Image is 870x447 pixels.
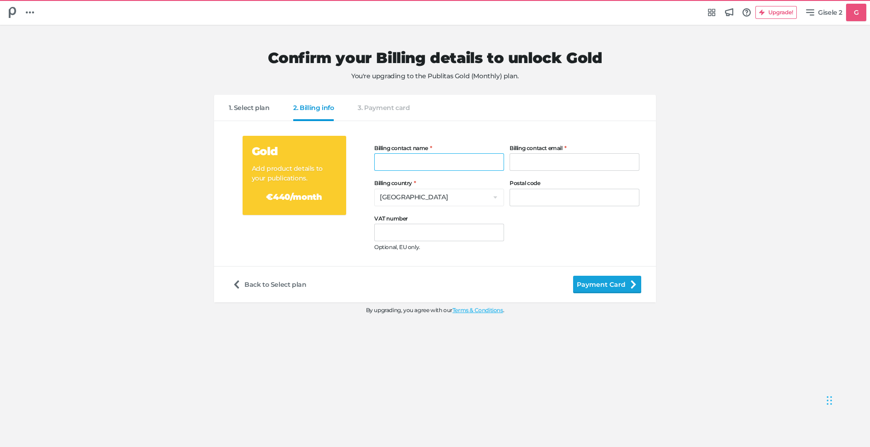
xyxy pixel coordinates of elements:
[293,104,334,121] a: 2. Billing info
[755,6,802,19] a: Upgrade!
[374,145,504,151] label: Billing contact name
[374,243,504,251] div: Optional, EU only.
[510,180,639,186] label: Postal code
[510,145,639,151] label: Billing contact email
[252,164,337,183] p: Add product details to your publications.
[573,276,641,293] button: Payment Card
[252,145,337,158] h2: Gold
[824,377,870,422] iframe: Chat Widget
[374,180,504,186] label: Billing country
[818,7,842,17] span: Gisele 2
[850,5,863,20] h5: G
[704,5,719,20] a: Integrations Hub
[214,49,656,67] h1: Confirm your Billing details to unlock Gold
[374,215,504,222] label: VAT number
[827,387,832,414] div: Drag
[229,104,269,121] a: 1. Select plan
[214,306,656,314] p: By upgrading, you agree with our .
[452,307,503,313] a: Terms & Conditions
[252,192,337,203] h3: €440/month
[229,276,310,293] a: Back to Select plan
[755,6,797,19] button: Upgrade!
[214,72,656,80] div: You're upgrading to the Publitas Gold (Monthly) plan.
